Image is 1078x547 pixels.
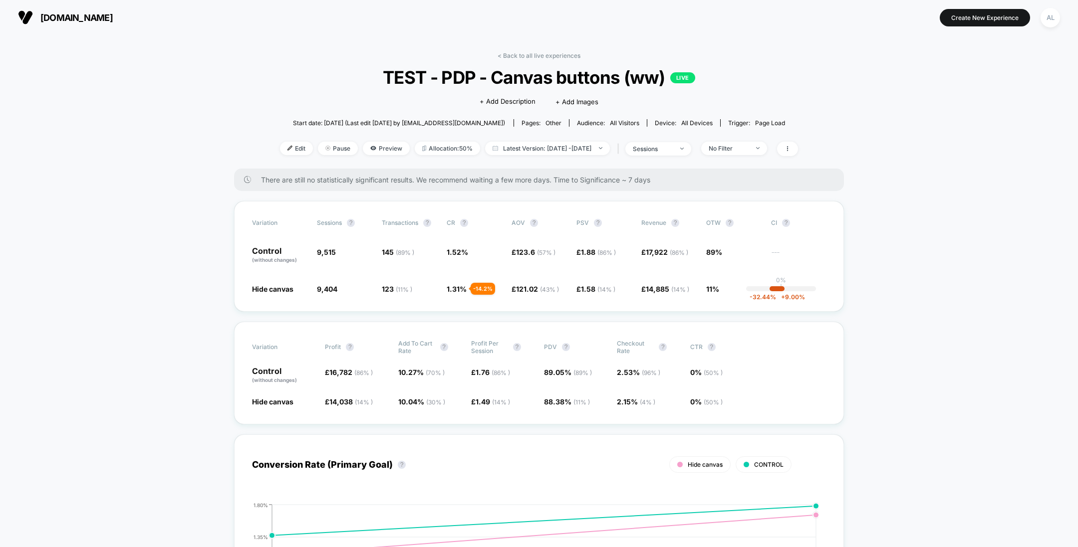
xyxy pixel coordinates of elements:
span: ( 86 % ) [670,249,688,256]
span: 1.49 [476,397,510,406]
span: £ [325,397,373,406]
span: 0 % [690,368,723,376]
span: OTW [706,219,761,227]
p: LIVE [670,72,695,83]
span: 16,782 [329,368,373,376]
button: Create New Experience [940,9,1030,26]
div: Audience: [577,119,639,127]
span: Transactions [382,219,418,226]
button: ? [708,343,716,351]
img: rebalance [422,146,426,151]
span: 9,404 [317,285,337,293]
span: --- [771,249,826,264]
span: 14,038 [329,397,373,406]
span: 145 [382,248,414,256]
span: Hide canvas [252,397,293,406]
span: Preview [363,142,410,155]
p: 0% [776,276,786,284]
button: ? [659,343,667,351]
span: 10.04 % [398,397,445,406]
span: ( 14 % ) [492,398,510,406]
span: ( 96 % ) [642,369,660,376]
span: £ [576,248,616,256]
span: ( 89 % ) [396,249,414,256]
span: 1.31 % [447,285,467,293]
span: | [615,142,625,156]
button: ? [347,219,355,227]
span: 2.15 % [617,397,655,406]
p: Control [252,247,307,264]
button: ? [594,219,602,227]
p: Control [252,367,315,384]
span: 9.00 % [776,293,805,301]
a: < Back to all live experiences [498,52,580,59]
div: No Filter [709,145,749,152]
span: ( 14 % ) [355,398,373,406]
div: - 14.2 % [471,283,495,295]
span: £ [641,285,689,293]
button: ? [398,461,406,469]
span: ( 43 % ) [540,286,559,293]
div: Trigger: [728,119,785,127]
span: Variation [252,219,307,227]
tspan: 1.80% [254,502,268,508]
span: Profit Per Session [471,340,508,355]
span: PSV [576,219,589,226]
span: PDV [544,343,557,351]
div: AL [1041,8,1060,27]
span: ( 14 % ) [671,286,689,293]
span: 17,922 [646,248,688,256]
button: ? [423,219,431,227]
span: CTR [690,343,703,351]
span: ( 89 % ) [573,369,592,376]
button: [DOMAIN_NAME] [15,9,116,25]
span: Edit [280,142,313,155]
span: 0 % [690,397,723,406]
span: Hide canvas [252,285,293,293]
span: Pause [318,142,358,155]
span: £ [471,368,510,376]
p: | [780,284,782,291]
span: Profit [325,343,341,351]
span: TEST - PDP - Canvas buttons (ww) [306,67,772,88]
span: 9,515 [317,248,336,256]
span: Device: [647,119,720,127]
span: (without changes) [252,257,297,263]
span: There are still no statistically significant results. We recommend waiting a few more days . Time... [261,176,824,184]
span: 2.53 % [617,368,660,376]
button: ? [346,343,354,351]
span: 1.52 % [447,248,468,256]
span: Latest Version: [DATE] - [DATE] [485,142,610,155]
img: end [599,147,602,149]
span: £ [512,285,559,293]
span: Revenue [641,219,666,226]
span: 1.88 [581,248,616,256]
img: end [756,147,760,149]
span: ( 86 % ) [354,369,373,376]
span: All Visitors [610,119,639,127]
img: edit [287,146,292,151]
span: 123.6 [516,248,555,256]
span: 10.27 % [398,368,445,376]
span: Variation [252,340,307,355]
span: [DOMAIN_NAME] [40,12,113,23]
span: Hide canvas [688,461,723,468]
span: (without changes) [252,377,297,383]
span: 11% [706,285,719,293]
span: Add To Cart Rate [398,340,435,355]
span: 14,885 [646,285,689,293]
tspan: 1.35% [254,534,268,540]
span: + [781,293,785,301]
img: end [325,146,330,151]
button: ? [726,219,734,227]
span: -32.44 % [750,293,776,301]
span: other [545,119,561,127]
button: ? [562,343,570,351]
span: Sessions [317,219,342,226]
span: £ [512,248,555,256]
span: £ [325,368,373,376]
div: Pages: [522,119,561,127]
span: 89.05 % [544,368,592,376]
button: ? [513,343,521,351]
span: AOV [512,219,525,226]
